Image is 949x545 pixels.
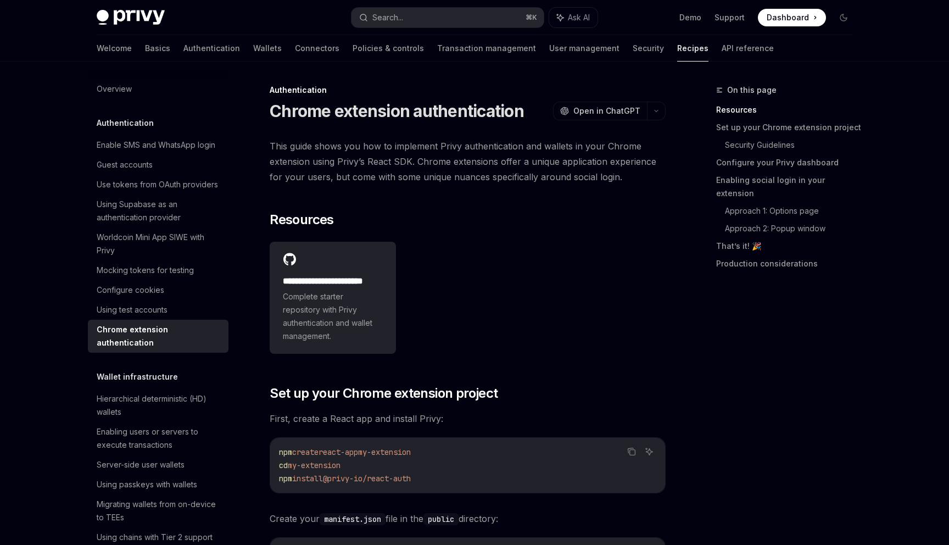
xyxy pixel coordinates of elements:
a: Approach 2: Popup window [725,220,861,237]
div: Using passkeys with wallets [97,478,197,491]
button: Search...⌘K [351,8,544,27]
a: Enable SMS and WhatsApp login [88,135,228,155]
a: Dashboard [758,9,826,26]
div: Using test accounts [97,303,168,316]
a: Recipes [677,35,708,62]
span: @privy-io/react-auth [323,474,411,483]
a: Demo [679,12,701,23]
span: create [292,447,319,457]
a: Policies & controls [353,35,424,62]
h1: Chrome extension authentication [270,101,524,121]
span: npm [279,447,292,457]
button: Ask AI [549,8,598,27]
a: Configure cookies [88,280,228,300]
img: dark logo [97,10,165,25]
div: Mocking tokens for testing [97,264,194,277]
a: Overview [88,79,228,99]
h5: Wallet infrastructure [97,370,178,383]
a: Security [633,35,664,62]
button: Copy the contents from the code block [624,444,639,459]
span: Open in ChatGPT [573,105,640,116]
span: cd [279,460,288,470]
div: Enable SMS and WhatsApp login [97,138,215,152]
div: Migrating wallets from on-device to TEEs [97,498,222,524]
button: Toggle dark mode [835,9,852,26]
div: Search... [372,11,403,24]
div: Use tokens from OAuth providers [97,178,218,191]
a: Chrome extension authentication [88,320,228,353]
a: Configure your Privy dashboard [716,154,861,171]
a: Set up your Chrome extension project [716,119,861,136]
a: User management [549,35,619,62]
div: Hierarchical deterministic (HD) wallets [97,392,222,419]
span: my-extension [288,460,340,470]
a: Server-side user wallets [88,455,228,475]
div: Using Supabase as an authentication provider [97,198,222,224]
div: Chrome extension authentication [97,323,222,349]
a: Enabling users or servers to execute transactions [88,422,228,455]
a: Security Guidelines [725,136,861,154]
a: Wallets [253,35,282,62]
a: Migrating wallets from on-device to TEEs [88,494,228,527]
button: Open in ChatGPT [553,102,647,120]
span: Create your file in the directory: [270,511,666,526]
a: API reference [722,35,774,62]
span: On this page [727,84,777,97]
span: Dashboard [767,12,809,23]
a: Guest accounts [88,155,228,175]
a: Connectors [295,35,339,62]
code: manifest.json [320,513,386,525]
span: Set up your Chrome extension project [270,385,498,402]
div: Worldcoin Mini App SIWE with Privy [97,231,222,257]
span: Complete starter repository with Privy authentication and wallet management. [283,290,383,343]
a: Using passkeys with wallets [88,475,228,494]
a: Hierarchical deterministic (HD) wallets [88,389,228,422]
a: Use tokens from OAuth providers [88,175,228,194]
a: Mocking tokens for testing [88,260,228,280]
a: Worldcoin Mini App SIWE with Privy [88,227,228,260]
span: Resources [270,211,334,229]
a: **** **** **** **** ****Complete starter repository with Privy authentication and wallet management. [270,242,396,354]
span: This guide shows you how to implement Privy authentication and wallets in your Chrome extension u... [270,138,666,185]
div: Server-side user wallets [97,458,185,471]
button: Ask AI [642,444,656,459]
div: Guest accounts [97,158,153,171]
span: First, create a React app and install Privy: [270,411,666,426]
a: Authentication [183,35,240,62]
span: Ask AI [568,12,590,23]
div: Using chains with Tier 2 support [97,531,213,544]
a: Basics [145,35,170,62]
span: npm [279,474,292,483]
a: Resources [716,101,861,119]
h5: Authentication [97,116,154,130]
code: public [423,513,459,525]
div: Overview [97,82,132,96]
span: react-app [319,447,358,457]
a: Enabling social login in your extension [716,171,861,202]
span: install [292,474,323,483]
a: Production considerations [716,255,861,272]
a: That’s it! 🎉 [716,237,861,255]
a: Transaction management [437,35,536,62]
span: my-extension [358,447,411,457]
div: Authentication [270,85,666,96]
div: Configure cookies [97,283,164,297]
div: Enabling users or servers to execute transactions [97,425,222,452]
a: Welcome [97,35,132,62]
a: Approach 1: Options page [725,202,861,220]
a: Using test accounts [88,300,228,320]
a: Support [714,12,745,23]
span: ⌘ K [526,13,537,22]
a: Using Supabase as an authentication provider [88,194,228,227]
